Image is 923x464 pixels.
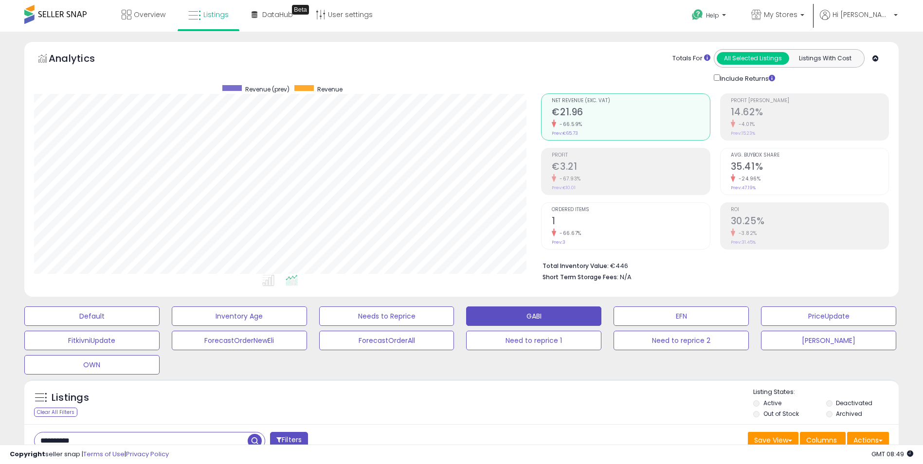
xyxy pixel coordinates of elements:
[52,391,89,405] h5: Listings
[871,449,913,459] span: 2025-10-6 08:49 GMT
[820,10,898,32] a: Hi [PERSON_NAME]
[735,121,755,128] small: -4.01%
[552,107,709,120] h2: €21.96
[672,54,710,63] div: Totals For
[552,215,709,229] h2: 1
[552,185,576,191] small: Prev: €10.01
[764,10,797,19] span: My Stores
[245,85,290,93] span: Revenue (prev)
[172,331,307,350] button: ForecastOrderNewEli
[735,230,757,237] small: -3.82%
[319,306,454,326] button: Needs to Reprice
[552,207,709,213] span: Ordered Items
[753,388,899,397] p: Listing States:
[614,306,749,326] button: EFN
[49,52,114,68] h5: Analytics
[552,153,709,158] span: Profit
[735,175,761,182] small: -24.96%
[24,331,160,350] button: FitkivniUpdate
[556,121,582,128] small: -66.59%
[731,239,756,245] small: Prev: 31.45%
[731,98,888,104] span: Profit [PERSON_NAME]
[292,5,309,15] div: Tooltip anchor
[543,259,882,271] li: €446
[262,10,293,19] span: DataHub
[806,435,837,445] span: Columns
[172,306,307,326] button: Inventory Age
[319,331,454,350] button: ForecastOrderAll
[761,306,896,326] button: PriceUpdate
[836,399,872,407] label: Deactivated
[543,262,609,270] b: Total Inventory Value:
[731,107,888,120] h2: 14.62%
[748,432,798,448] button: Save View
[134,10,165,19] span: Overview
[24,355,160,375] button: OWN
[847,432,889,448] button: Actions
[552,130,578,136] small: Prev: €65.73
[731,215,888,229] h2: 30.25%
[10,449,45,459] strong: Copyright
[789,52,861,65] button: Listings With Cost
[203,10,229,19] span: Listings
[126,449,169,459] a: Privacy Policy
[731,185,756,191] small: Prev: 47.19%
[556,230,581,237] small: -66.67%
[706,72,787,84] div: Include Returns
[800,432,846,448] button: Columns
[83,449,125,459] a: Terms of Use
[24,306,160,326] button: Default
[763,399,781,407] label: Active
[731,207,888,213] span: ROI
[731,161,888,174] h2: 35.41%
[543,273,618,281] b: Short Term Storage Fees:
[552,98,709,104] span: Net Revenue (Exc. VAT)
[761,331,896,350] button: [PERSON_NAME]
[556,175,581,182] small: -67.93%
[836,410,862,418] label: Archived
[466,306,601,326] button: GABI
[691,9,704,21] i: Get Help
[717,52,789,65] button: All Selected Listings
[552,239,565,245] small: Prev: 3
[10,450,169,459] div: seller snap | |
[620,272,632,282] span: N/A
[763,410,799,418] label: Out of Stock
[684,1,736,32] a: Help
[614,331,749,350] button: Need to reprice 2
[731,153,888,158] span: Avg. Buybox Share
[731,130,755,136] small: Prev: 15.23%
[34,408,77,417] div: Clear All Filters
[833,10,891,19] span: Hi [PERSON_NAME]
[270,432,308,449] button: Filters
[706,11,719,19] span: Help
[552,161,709,174] h2: €3.21
[317,85,343,93] span: Revenue
[466,331,601,350] button: Need to reprice 1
